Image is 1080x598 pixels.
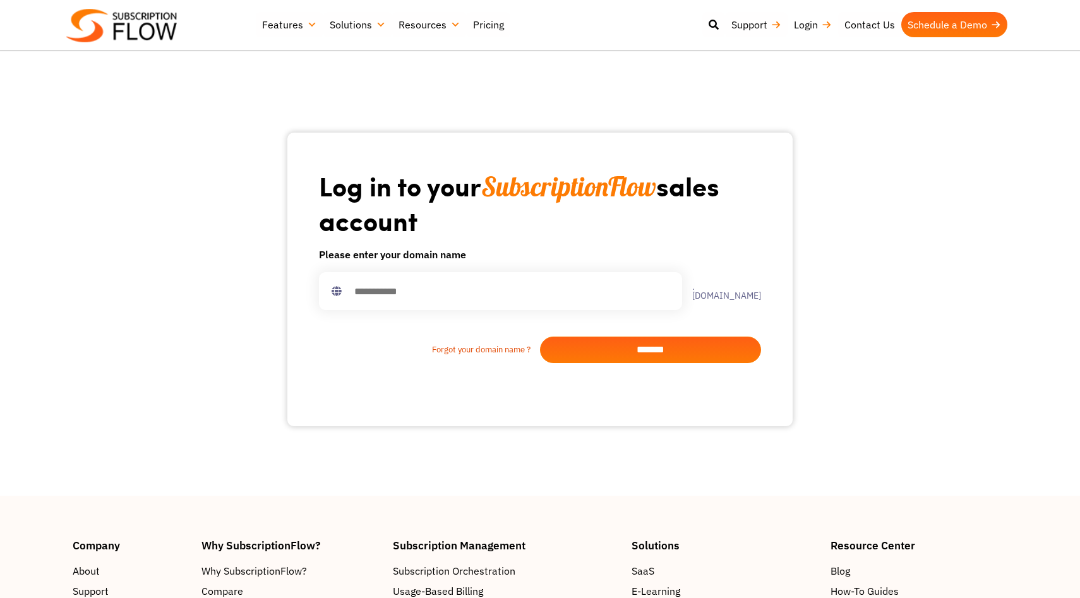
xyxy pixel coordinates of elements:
h4: Company [73,540,189,551]
span: Subscription Orchestration [393,563,515,578]
span: SubscriptionFlow [481,170,656,203]
h4: Why SubscriptionFlow? [201,540,381,551]
label: .[DOMAIN_NAME] [682,282,761,300]
a: Login [788,12,838,37]
h4: Subscription Management [393,540,619,551]
a: Forgot your domain name ? [319,344,540,356]
a: Blog [831,563,1007,578]
a: Why SubscriptionFlow? [201,563,381,578]
span: About [73,563,100,578]
a: About [73,563,189,578]
h4: Resource Center [831,540,1007,551]
h4: Solutions [632,540,818,551]
a: Support [725,12,788,37]
a: Solutions [323,12,392,37]
span: Blog [831,563,850,578]
a: Subscription Orchestration [393,563,619,578]
img: Subscriptionflow [66,9,177,42]
h6: Please enter your domain name [319,247,761,262]
span: SaaS [632,563,654,578]
a: SaaS [632,563,818,578]
a: Contact Us [838,12,901,37]
a: Schedule a Demo [901,12,1007,37]
a: Features [256,12,323,37]
span: Why SubscriptionFlow? [201,563,307,578]
a: Resources [392,12,467,37]
h1: Log in to your sales account [319,169,761,237]
a: Pricing [467,12,510,37]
